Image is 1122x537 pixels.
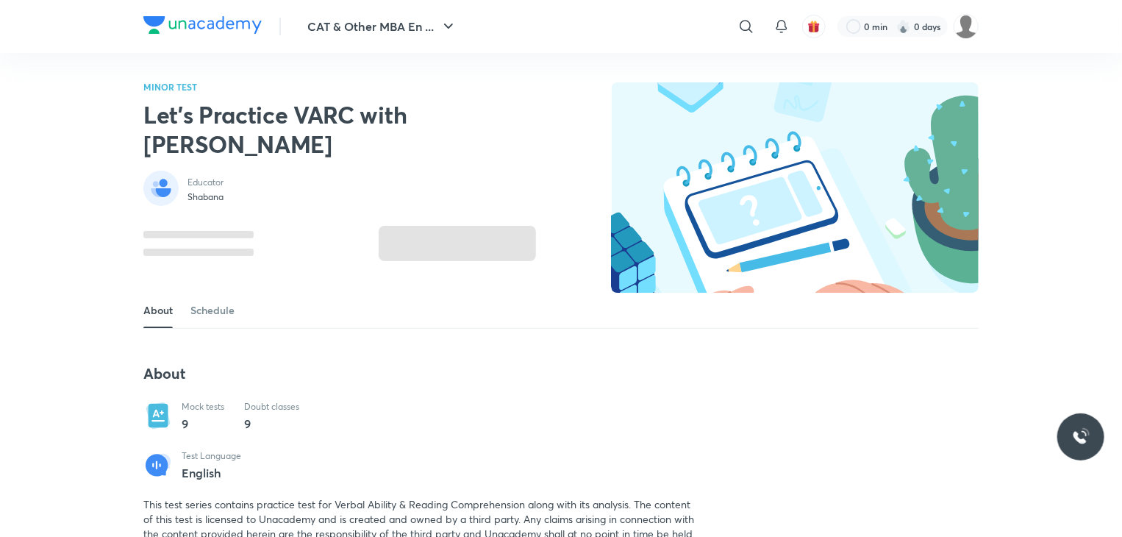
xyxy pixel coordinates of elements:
[187,177,224,188] p: Educator
[182,415,224,433] p: 9
[143,364,696,383] h4: About
[182,401,224,413] p: Mock tests
[244,415,299,433] p: 9
[244,401,299,413] p: Doubt classes
[143,16,262,38] a: Company Logo
[299,12,466,41] button: CAT & Other MBA En ...
[187,191,224,203] p: Shabana
[182,466,241,480] p: English
[143,293,173,328] a: About
[143,100,520,159] h2: Let's Practice VARC with [PERSON_NAME]
[802,15,826,38] button: avatar
[1072,428,1090,446] img: ttu
[896,19,911,34] img: streak
[143,16,262,34] img: Company Logo
[954,14,979,39] img: Anish Raj
[143,82,536,91] p: MINOR TEST
[190,293,235,328] a: Schedule
[807,20,821,33] img: avatar
[182,450,241,462] p: Test Language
